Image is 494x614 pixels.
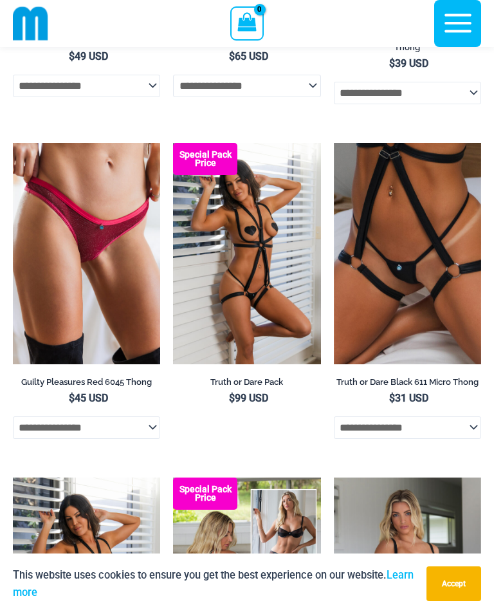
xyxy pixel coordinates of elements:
[389,392,428,404] bdi: 31 USD
[173,151,237,167] b: Special Pack Price
[173,143,320,364] img: Truth or Dare Black 1905 Bodysuit 611 Micro 07
[173,143,320,364] a: Truth or Dare Black 1905 Bodysuit 611 Micro 07 Truth or Dare Black 1905 Bodysuit 611 Micro 06Trut...
[389,392,395,404] span: $
[13,377,160,392] a: Guilty Pleasures Red 6045 Thong
[173,485,237,502] b: Special Pack Price
[173,377,320,387] h2: Truth or Dare Pack
[389,57,395,70] span: $
[13,143,160,364] a: Guilty Pleasures Red 6045 Thong 01Guilty Pleasures Red 6045 Thong 02Guilty Pleasures Red 6045 Tho...
[229,392,268,404] bdi: 99 USD
[334,143,481,364] a: Truth or Dare Black Micro 02Truth or Dare Black 1905 Bodysuit 611 Micro 12Truth or Dare Black 190...
[13,377,160,387] h2: Guilty Pleasures Red 6045 Thong
[13,569,414,599] a: Learn more
[229,50,235,62] span: $
[230,6,263,40] a: View Shopping Cart, empty
[69,50,108,62] bdi: 49 USD
[334,377,481,392] a: Truth or Dare Black 611 Micro Thong
[13,143,160,364] img: Guilty Pleasures Red 6045 Thong 01
[229,392,235,404] span: $
[229,50,268,62] bdi: 65 USD
[13,566,417,601] p: This website uses cookies to ensure you get the best experience on our website.
[334,143,481,364] img: Truth or Dare Black Micro 02
[426,566,481,601] button: Accept
[69,392,75,404] span: $
[389,57,428,70] bdi: 39 USD
[173,377,320,392] a: Truth or Dare Pack
[69,392,108,404] bdi: 45 USD
[334,377,481,387] h2: Truth or Dare Black 611 Micro Thong
[69,50,75,62] span: $
[13,6,48,41] img: cropped mm emblem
